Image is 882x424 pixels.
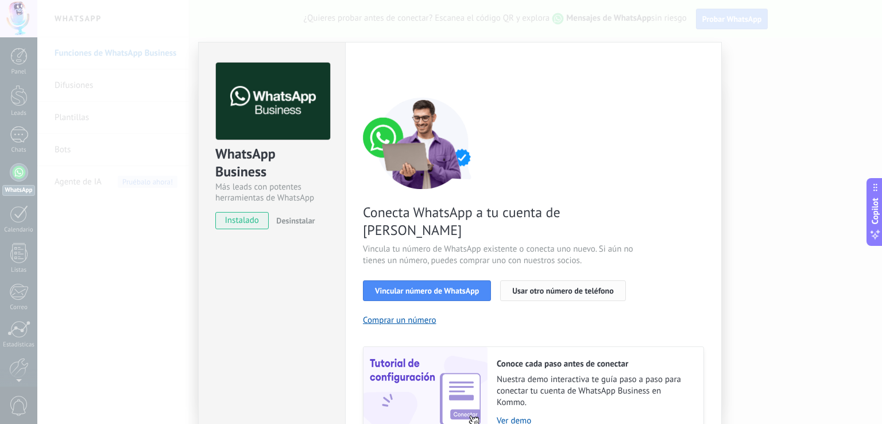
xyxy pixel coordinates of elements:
button: Desinstalar [272,212,315,229]
img: connect number [363,97,483,189]
span: Vincular número de WhatsApp [375,287,479,295]
div: Más leads con potentes herramientas de WhatsApp [215,182,328,203]
h2: Conoce cada paso antes de conectar [497,359,692,369]
img: logo_main.png [216,63,330,140]
span: Usar otro número de teléfono [512,287,613,295]
span: Vincula tu número de WhatsApp existente o conecta uno nuevo. Si aún no tienes un número, puedes c... [363,244,636,267]
span: instalado [216,212,268,229]
span: Desinstalar [276,215,315,226]
button: Vincular número de WhatsApp [363,280,491,301]
span: Copilot [869,198,881,225]
span: Nuestra demo interactiva te guía paso a paso para conectar tu cuenta de WhatsApp Business en Kommo. [497,374,692,408]
button: Comprar un número [363,315,436,326]
div: WhatsApp Business [215,145,328,182]
span: Conecta WhatsApp a tu cuenta de [PERSON_NAME] [363,203,636,239]
button: Usar otro número de teléfono [500,280,625,301]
